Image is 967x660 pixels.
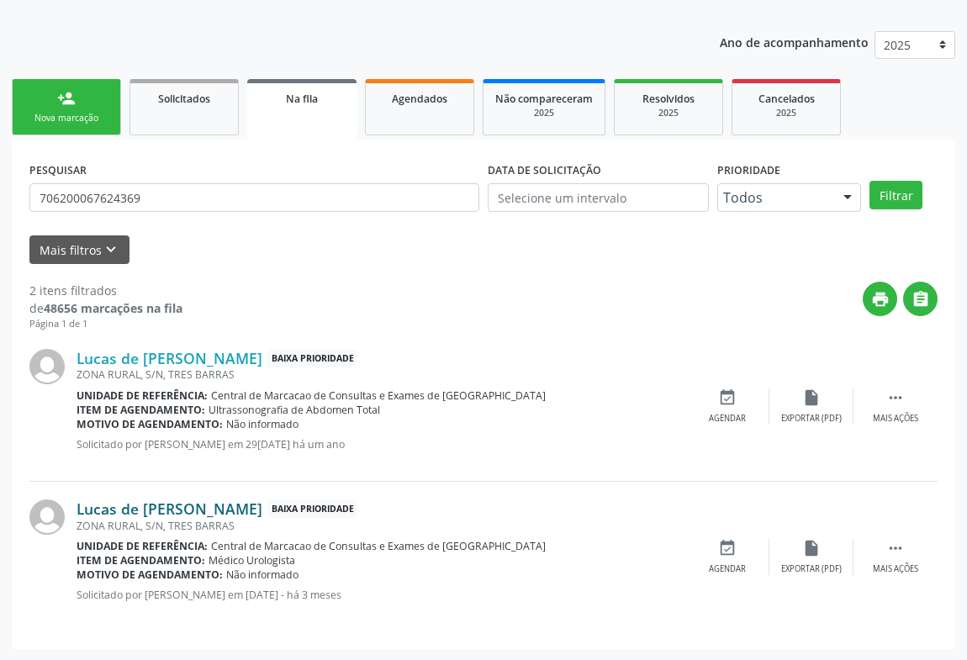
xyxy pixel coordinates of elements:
b: Motivo de agendamento: [77,568,223,582]
div: de [29,299,182,317]
label: Prioridade [717,157,780,183]
input: Selecione um intervalo [488,183,709,212]
span: Na fila [286,92,318,106]
span: Médico Urologista [209,553,295,568]
div: 2025 [744,107,828,119]
div: Página 1 de 1 [29,317,182,331]
span: Não informado [226,568,299,582]
a: Lucas de [PERSON_NAME] [77,499,262,518]
span: Não compareceram [495,92,593,106]
span: Não informado [226,417,299,431]
div: Agendar [709,563,746,575]
span: Central de Marcacao de Consultas e Exames de [GEOGRAPHIC_DATA] [211,539,546,553]
div: Mais ações [873,413,918,425]
span: Baixa Prioridade [268,350,357,367]
p: Solicitado por [PERSON_NAME] em 29[DATE] há um ano [77,437,685,451]
label: PESQUISAR [29,157,87,183]
input: Nome, CNS [29,183,479,212]
button: Mais filtroskeyboard_arrow_down [29,235,129,265]
div: Mais ações [873,563,918,575]
i: keyboard_arrow_down [102,240,120,259]
i: event_available [718,388,737,407]
span: Resolvidos [642,92,695,106]
div: Exportar (PDF) [781,563,842,575]
b: Motivo de agendamento: [77,417,223,431]
span: Ultrassonografia de Abdomen Total [209,403,380,417]
i: insert_drive_file [802,539,821,557]
div: ZONA RURAL, S/N, TRES BARRAS [77,367,685,382]
p: Ano de acompanhamento [720,31,869,52]
i: event_available [718,539,737,557]
b: Item de agendamento: [77,553,205,568]
button: print [863,282,897,316]
div: 2025 [495,107,593,119]
span: Todos [723,189,827,206]
a: Lucas de [PERSON_NAME] [77,349,262,367]
i: print [871,290,890,309]
button:  [903,282,938,316]
div: 2 itens filtrados [29,282,182,299]
i:  [912,290,930,309]
img: img [29,499,65,535]
div: Nova marcação [24,112,108,124]
strong: 48656 marcações na fila [44,300,182,316]
span: Cancelados [758,92,815,106]
div: person_add [57,89,76,108]
label: DATA DE SOLICITAÇÃO [488,157,601,183]
p: Solicitado por [PERSON_NAME] em [DATE] - há 3 meses [77,588,685,602]
i:  [886,388,905,407]
b: Unidade de referência: [77,539,208,553]
b: Unidade de referência: [77,388,208,403]
span: Central de Marcacao de Consultas e Exames de [GEOGRAPHIC_DATA] [211,388,546,403]
div: 2025 [626,107,711,119]
span: Agendados [392,92,447,106]
i:  [886,539,905,557]
div: Agendar [709,413,746,425]
img: img [29,349,65,384]
div: Exportar (PDF) [781,413,842,425]
b: Item de agendamento: [77,403,205,417]
span: Solicitados [158,92,210,106]
button: Filtrar [869,181,922,209]
span: Baixa Prioridade [268,500,357,518]
div: ZONA RURAL, S/N, TRES BARRAS [77,519,685,533]
i: insert_drive_file [802,388,821,407]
